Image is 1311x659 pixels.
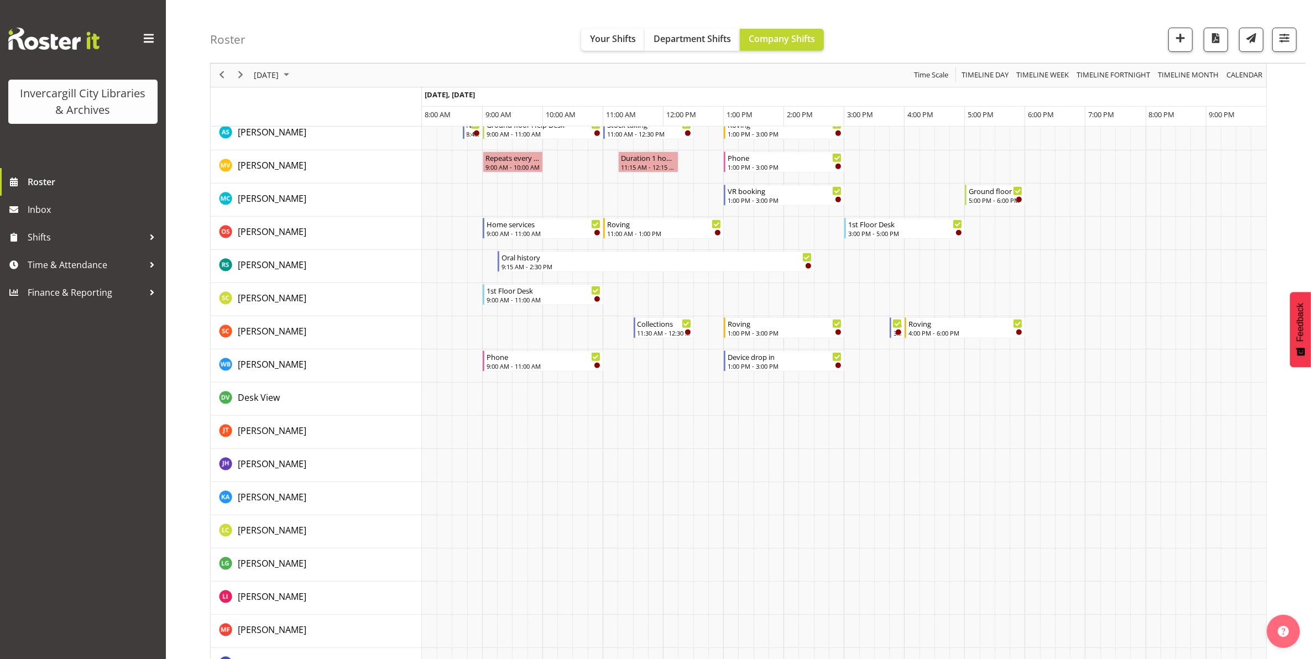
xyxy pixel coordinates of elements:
[211,615,422,648] td: Marianne Foster resource
[1028,109,1054,119] span: 6:00 PM
[890,317,905,338] div: Serena Casey"s event - New book tagging Begin From Wednesday, October 8, 2025 at 3:45:00 PM GMT+1...
[1272,28,1297,52] button: Filter Shifts
[425,109,451,119] span: 8:00 AM
[238,524,306,536] span: [PERSON_NAME]
[787,109,813,119] span: 2:00 PM
[724,118,844,139] div: Mandy Stenton"s event - Roving Begin From Wednesday, October 8, 2025 at 1:00:00 PM GMT+13:00 Ends...
[28,174,160,190] span: Roster
[1075,69,1151,82] span: Timeline Fortnight
[727,109,753,119] span: 1:00 PM
[238,457,306,470] a: [PERSON_NAME]
[894,318,902,329] div: New book tagging
[467,129,480,138] div: 8:40 AM - 9:00 AM
[728,163,842,171] div: 1:00 PM - 3:00 PM
[238,259,306,271] span: [PERSON_NAME]
[238,258,306,271] a: [PERSON_NAME]
[483,151,543,172] div: Marion van Voornveld"s event - Repeats every wednesday - Marion van Voornveld Begin From Wednesda...
[645,29,740,51] button: Department Shifts
[894,328,902,337] div: 3:45 PM - 4:00 PM
[724,185,844,206] div: Michelle Cunningham"s event - VR booking Begin From Wednesday, October 8, 2025 at 1:00:00 PM GMT+...
[1168,28,1193,52] button: Add a new shift
[8,28,100,50] img: Rosterit website logo
[211,150,422,184] td: Marion van Voornveld resource
[485,152,540,163] div: Repeats every [DATE] - [PERSON_NAME]
[1157,69,1220,82] span: Timeline Month
[1204,28,1228,52] button: Download a PDF of the roster for the current day
[238,623,306,636] a: [PERSON_NAME]
[211,515,422,548] td: Linda Cooper resource
[238,125,306,139] a: [PERSON_NAME]
[969,185,1022,196] div: Ground floor Help Desk
[487,351,600,362] div: Phone
[1225,69,1263,82] span: calendar
[211,548,422,582] td: Lisa Griffiths resource
[238,391,280,404] a: Desk View
[211,582,422,615] td: Lisa Imamura resource
[666,109,696,119] span: 12:00 PM
[425,90,475,100] span: [DATE], [DATE]
[487,229,600,238] div: 9:00 AM - 11:00 AM
[749,33,815,45] span: Company Shifts
[724,151,844,172] div: Marion van Voornveld"s event - Phone Begin From Wednesday, October 8, 2025 at 1:00:00 PM GMT+13:0...
[607,129,691,138] div: 11:00 AM - 12:30 PM
[965,185,1025,206] div: Michelle Cunningham"s event - Ground floor Help Desk Begin From Wednesday, October 8, 2025 at 5:0...
[238,358,306,370] span: [PERSON_NAME]
[211,316,422,349] td: Serena Casey resource
[238,325,306,337] span: [PERSON_NAME]
[215,69,229,82] button: Previous
[728,318,842,329] div: Roving
[590,33,636,45] span: Your Shifts
[960,69,1011,82] button: Timeline Day
[238,557,306,570] a: [PERSON_NAME]
[485,109,511,119] span: 9:00 AM
[238,524,306,537] a: [PERSON_NAME]
[487,218,600,229] div: Home services
[621,163,676,171] div: 11:15 AM - 12:15 PM
[252,69,294,82] button: October 2025
[1239,28,1263,52] button: Send a list of all shifts for the selected filtered period to all rostered employees.
[238,291,306,305] a: [PERSON_NAME]
[211,283,422,316] td: Samuel Carter resource
[212,64,231,87] div: previous period
[211,117,422,150] td: Mandy Stenton resource
[606,109,636,119] span: 11:00 AM
[28,201,160,218] span: Inbox
[1209,109,1235,119] span: 9:00 PM
[28,257,144,273] span: Time & Attendance
[238,159,306,172] a: [PERSON_NAME]
[740,29,824,51] button: Company Shifts
[728,152,842,163] div: Phone
[483,351,603,372] div: Willem Burger"s event - Phone Begin From Wednesday, October 8, 2025 at 9:00:00 AM GMT+13:00 Ends ...
[19,85,147,118] div: Invercargill City Libraries & Archives
[1290,292,1311,367] button: Feedback - Show survey
[1149,109,1175,119] span: 8:00 PM
[483,284,603,305] div: Samuel Carter"s event - 1st Floor Desk Begin From Wednesday, October 8, 2025 at 9:00:00 AM GMT+13...
[908,318,1022,329] div: Roving
[238,458,306,470] span: [PERSON_NAME]
[487,129,600,138] div: 9:00 AM - 11:00 AM
[912,69,950,82] button: Time Scale
[907,109,933,119] span: 4:00 PM
[968,109,994,119] span: 5:00 PM
[28,284,144,301] span: Finance & Reporting
[847,109,873,119] span: 3:00 PM
[1278,626,1289,637] img: help-xxl-2.png
[728,196,842,205] div: 1:00 PM - 3:00 PM
[231,64,250,87] div: next period
[238,590,306,603] a: [PERSON_NAME]
[250,64,296,87] div: October 8, 2025
[238,358,306,371] a: [PERSON_NAME]
[238,624,306,636] span: [PERSON_NAME]
[1088,109,1114,119] span: 7:00 PM
[211,250,422,283] td: Rosie Stather resource
[238,225,306,238] a: [PERSON_NAME]
[908,328,1022,337] div: 4:00 PM - 6:00 PM
[1296,303,1305,342] span: Feedback
[238,192,306,205] span: [PERSON_NAME]
[483,118,603,139] div: Mandy Stenton"s event - Ground floor Help Desk Begin From Wednesday, October 8, 2025 at 9:00:00 A...
[1075,69,1152,82] button: Fortnight
[607,218,721,229] div: Roving
[634,317,694,338] div: Serena Casey"s event - Collections Begin From Wednesday, October 8, 2025 at 11:30:00 AM GMT+13:00...
[463,118,483,139] div: Mandy Stenton"s event - Newspapers Begin From Wednesday, October 8, 2025 at 8:40:00 AM GMT+13:00 ...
